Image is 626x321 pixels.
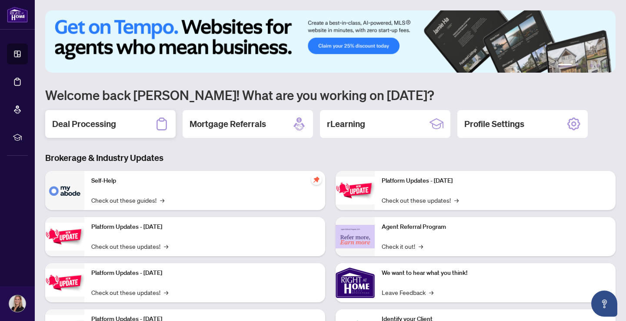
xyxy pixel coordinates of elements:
[91,195,164,205] a: Check out these guides!→
[382,241,423,251] a: Check it out!→
[382,195,459,205] a: Check out these updates!→
[596,64,600,67] button: 5
[45,171,84,210] img: Self-Help
[91,288,168,297] a: Check out these updates!→
[91,176,318,186] p: Self-Help
[91,241,168,251] a: Check out these updates!→
[45,10,616,73] img: Slide 0
[583,64,586,67] button: 3
[164,241,168,251] span: →
[576,64,579,67] button: 2
[464,118,524,130] h2: Profile Settings
[52,118,116,130] h2: Deal Processing
[382,176,609,186] p: Platform Updates - [DATE]
[91,268,318,278] p: Platform Updates - [DATE]
[336,225,375,249] img: Agent Referral Program
[336,177,375,204] img: Platform Updates - June 23, 2025
[45,87,616,103] h1: Welcome back [PERSON_NAME]! What are you working on [DATE]?
[9,295,26,312] img: Profile Icon
[45,152,616,164] h3: Brokerage & Industry Updates
[327,118,365,130] h2: rLearning
[45,269,84,296] img: Platform Updates - July 21, 2025
[45,223,84,250] img: Platform Updates - September 16, 2025
[382,268,609,278] p: We want to hear what you think!
[382,288,433,297] a: Leave Feedback→
[91,222,318,232] p: Platform Updates - [DATE]
[591,291,617,317] button: Open asap
[7,7,28,23] img: logo
[311,174,322,185] span: pushpin
[454,195,459,205] span: →
[589,64,593,67] button: 4
[336,263,375,302] img: We want to hear what you think!
[190,118,266,130] h2: Mortgage Referrals
[419,241,423,251] span: →
[558,64,572,67] button: 1
[382,222,609,232] p: Agent Referral Program
[160,195,164,205] span: →
[164,288,168,297] span: →
[603,64,607,67] button: 6
[429,288,433,297] span: →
